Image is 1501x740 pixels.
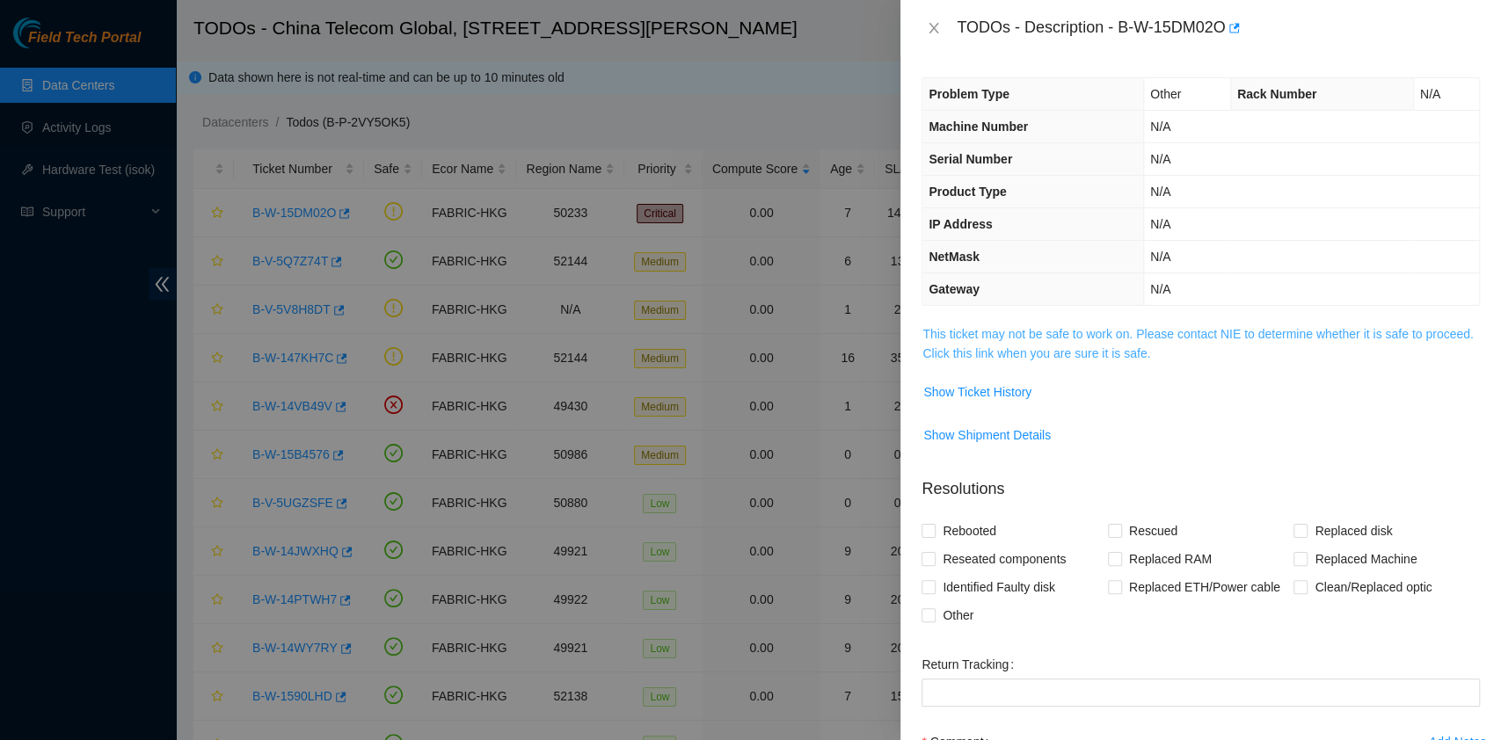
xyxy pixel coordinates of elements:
[1150,185,1170,199] span: N/A
[936,517,1003,545] span: Rebooted
[1150,152,1170,166] span: N/A
[1308,517,1399,545] span: Replaced disk
[929,185,1006,199] span: Product Type
[1122,545,1219,573] span: Replaced RAM
[923,425,1051,445] span: Show Shipment Details
[922,421,1052,449] button: Show Shipment Details
[1150,250,1170,264] span: N/A
[922,678,1480,707] input: Return Tracking
[922,20,946,37] button: Close
[1150,282,1170,296] span: N/A
[927,21,941,35] span: close
[922,327,1473,360] a: This ticket may not be safe to work on. Please contact NIE to determine whether it is safe to pro...
[922,463,1480,501] p: Resolutions
[923,382,1031,402] span: Show Ticket History
[929,282,980,296] span: Gateway
[1237,87,1316,101] span: Rack Number
[1420,87,1440,101] span: N/A
[929,152,1012,166] span: Serial Number
[1150,120,1170,134] span: N/A
[929,120,1028,134] span: Machine Number
[929,217,992,231] span: IP Address
[1122,517,1184,545] span: Rescued
[936,601,980,629] span: Other
[1150,87,1181,101] span: Other
[1122,573,1287,601] span: Replaced ETH/Power cable
[922,378,1032,406] button: Show Ticket History
[936,545,1073,573] span: Reseated components
[1308,573,1439,601] span: Clean/Replaced optic
[936,573,1062,601] span: Identified Faulty disk
[922,650,1021,678] label: Return Tracking
[1150,217,1170,231] span: N/A
[1308,545,1424,573] span: Replaced Machine
[929,250,980,264] span: NetMask
[929,87,1009,101] span: Problem Type
[957,14,1480,42] div: TODOs - Description - B-W-15DM02O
